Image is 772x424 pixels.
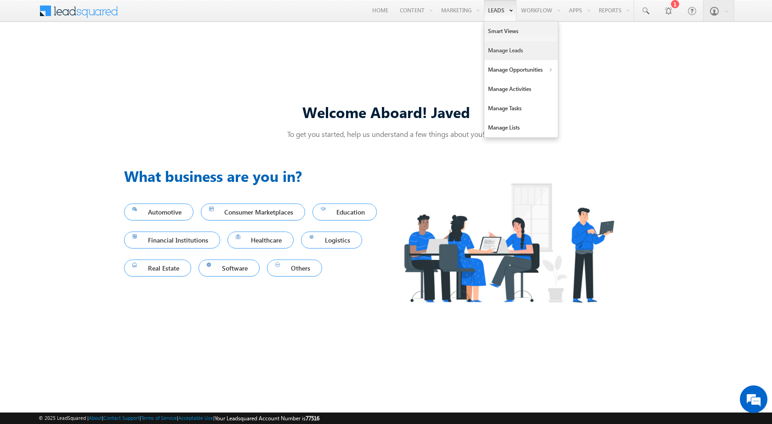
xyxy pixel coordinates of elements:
span: Your Leadsquared Account Number is [215,415,319,422]
a: Manage Lists [484,118,558,137]
a: Manage Leads [484,41,558,60]
a: About [89,415,102,421]
span: Software [207,262,252,274]
a: Terms of Service [141,415,177,421]
span: Education [321,206,369,218]
span: Others [275,262,314,274]
span: Healthcare [236,234,286,246]
span: Consumer Marketplaces [209,206,297,218]
a: Manage Tasks [484,99,558,118]
span: 77516 [306,415,319,422]
span: Logistics [309,234,354,246]
p: To get you started, help us understand a few things about you! [124,129,648,139]
h3: What business are you in? [124,165,386,187]
span: Real Estate [132,262,183,274]
img: Industry.png [386,165,631,321]
span: © 2025 LeadSquared | | | | | [39,414,319,423]
span: Automotive [132,206,185,218]
div: Welcome Aboard! Javed [124,102,648,122]
a: Manage Activities [484,79,558,99]
a: Acceptable Use [178,415,213,421]
a: Contact Support [103,415,140,421]
a: Smart Views [484,22,558,41]
a: Manage Opportunities [484,60,558,79]
span: Financial Institutions [132,234,212,246]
